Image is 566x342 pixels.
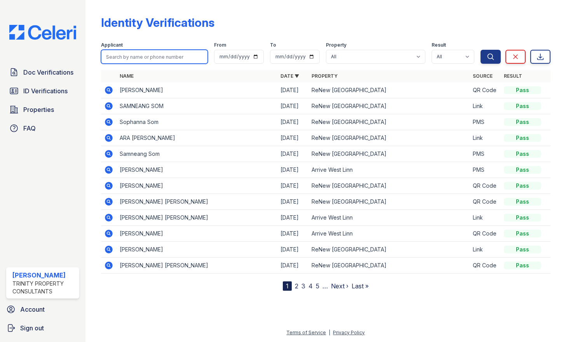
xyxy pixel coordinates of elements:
[308,146,470,162] td: ReNew [GEOGRAPHIC_DATA]
[117,98,278,114] td: SAMNEANG SOM
[308,210,470,226] td: Arrive West Linn
[470,210,501,226] td: Link
[470,130,501,146] td: Link
[329,330,330,335] div: |
[432,42,446,48] label: Result
[20,305,45,314] span: Account
[117,258,278,274] td: [PERSON_NAME] [PERSON_NAME]
[470,82,501,98] td: QR Code
[277,258,308,274] td: [DATE]
[23,68,73,77] span: Doc Verifications
[308,114,470,130] td: ReNew [GEOGRAPHIC_DATA]
[117,194,278,210] td: [PERSON_NAME] [PERSON_NAME]
[295,282,298,290] a: 2
[117,146,278,162] td: Samneang Som
[308,242,470,258] td: ReNew [GEOGRAPHIC_DATA]
[3,302,82,317] a: Account
[504,230,541,237] div: Pass
[117,178,278,194] td: [PERSON_NAME]
[23,124,36,133] span: FAQ
[308,98,470,114] td: ReNew [GEOGRAPHIC_DATA]
[12,280,76,295] div: Trinity Property Consultants
[117,114,278,130] td: Sophanna Som
[277,194,308,210] td: [DATE]
[286,330,326,335] a: Terms of Service
[333,330,365,335] a: Privacy Policy
[352,282,369,290] a: Last »
[504,166,541,174] div: Pass
[277,130,308,146] td: [DATE]
[504,134,541,142] div: Pass
[280,73,299,79] a: Date ▼
[101,42,123,48] label: Applicant
[504,214,541,222] div: Pass
[270,42,276,48] label: To
[308,82,470,98] td: ReNew [GEOGRAPHIC_DATA]
[3,320,82,336] a: Sign out
[214,42,226,48] label: From
[120,73,134,79] a: Name
[23,105,54,114] span: Properties
[504,262,541,269] div: Pass
[322,281,328,291] span: …
[331,282,348,290] a: Next ›
[283,281,292,291] div: 1
[504,246,541,253] div: Pass
[117,210,278,226] td: [PERSON_NAME] [PERSON_NAME]
[277,162,308,178] td: [DATE]
[504,198,541,206] div: Pass
[308,194,470,210] td: ReNew [GEOGRAPHIC_DATA]
[277,98,308,114] td: [DATE]
[277,226,308,242] td: [DATE]
[277,242,308,258] td: [DATE]
[470,114,501,130] td: PMS
[117,226,278,242] td: [PERSON_NAME]
[117,242,278,258] td: [PERSON_NAME]
[504,150,541,158] div: Pass
[470,98,501,114] td: Link
[312,73,338,79] a: Property
[504,73,522,79] a: Result
[308,226,470,242] td: Arrive West Linn
[308,178,470,194] td: ReNew [GEOGRAPHIC_DATA]
[6,83,79,99] a: ID Verifications
[277,178,308,194] td: [DATE]
[470,242,501,258] td: Link
[316,282,319,290] a: 5
[101,16,214,30] div: Identity Verifications
[308,282,313,290] a: 4
[101,50,208,64] input: Search by name or phone number
[20,323,44,333] span: Sign out
[326,42,347,48] label: Property
[470,146,501,162] td: PMS
[6,120,79,136] a: FAQ
[308,258,470,274] td: ReNew [GEOGRAPHIC_DATA]
[117,162,278,178] td: [PERSON_NAME]
[470,162,501,178] td: PMS
[504,86,541,94] div: Pass
[6,102,79,117] a: Properties
[277,114,308,130] td: [DATE]
[3,25,82,40] img: CE_Logo_Blue-a8612792a0a2168367f1c8372b55b34899dd931a85d93a1a3d3e32e68fde9ad4.png
[470,194,501,210] td: QR Code
[117,130,278,146] td: ARA [PERSON_NAME]
[308,162,470,178] td: Arrive West Linn
[12,270,76,280] div: [PERSON_NAME]
[470,258,501,274] td: QR Code
[504,182,541,190] div: Pass
[277,210,308,226] td: [DATE]
[504,102,541,110] div: Pass
[6,65,79,80] a: Doc Verifications
[470,178,501,194] td: QR Code
[308,130,470,146] td: ReNew [GEOGRAPHIC_DATA]
[301,282,305,290] a: 3
[23,86,68,96] span: ID Verifications
[277,82,308,98] td: [DATE]
[504,118,541,126] div: Pass
[473,73,493,79] a: Source
[117,82,278,98] td: [PERSON_NAME]
[277,146,308,162] td: [DATE]
[470,226,501,242] td: QR Code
